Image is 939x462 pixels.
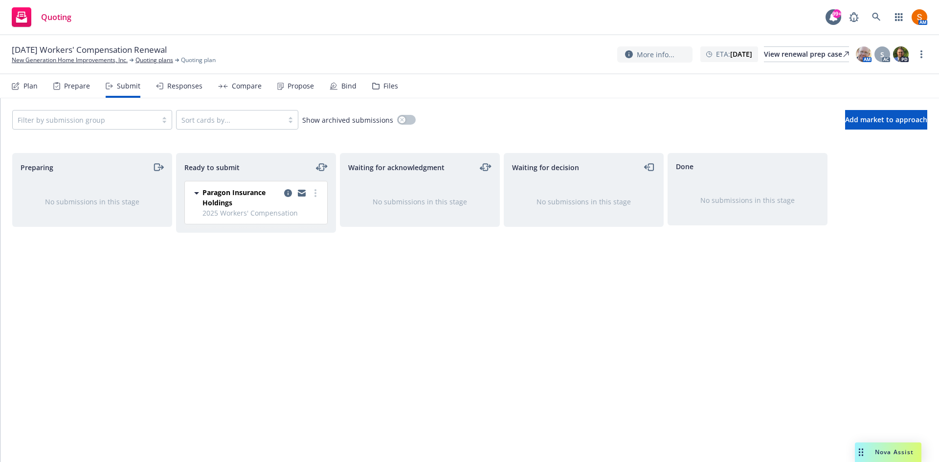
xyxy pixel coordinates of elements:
span: [DATE] Workers' Compensation Renewal [12,44,167,56]
a: Quoting plans [135,56,173,65]
span: Paragon Insurance Holdings [202,187,280,208]
div: Files [383,82,398,90]
span: ETA : [716,49,752,59]
span: Waiting for decision [512,162,579,173]
img: photo [912,9,927,25]
a: more [310,187,321,199]
button: Nova Assist [855,442,921,462]
div: Plan [23,82,38,90]
img: photo [893,46,909,62]
a: more [916,48,927,60]
a: moveRight [152,161,164,173]
span: 2025 Workers' Compensation [202,208,321,218]
div: Responses [167,82,202,90]
div: Submit [117,82,140,90]
div: No submissions in this stage [356,197,484,207]
strong: [DATE] [730,49,752,59]
div: Drag to move [855,442,867,462]
button: Add market to approach [845,110,927,130]
span: Show archived submissions [302,115,393,125]
span: S [880,49,884,60]
div: Bind [341,82,357,90]
img: photo [856,46,872,62]
span: Quoting [41,13,71,21]
span: Ready to submit [184,162,240,173]
span: Add market to approach [845,115,927,124]
a: Report a Bug [844,7,864,27]
span: More info... [637,49,674,60]
a: Search [867,7,886,27]
div: 99+ [832,9,841,18]
a: copy logging email [282,187,294,199]
a: Switch app [889,7,909,27]
a: View renewal prep case [764,46,849,62]
div: View renewal prep case [764,47,849,62]
div: Propose [288,82,314,90]
a: moveLeft [644,161,655,173]
div: Prepare [64,82,90,90]
span: Nova Assist [875,448,914,456]
a: Quoting [8,3,75,31]
div: No submissions in this stage [520,197,648,207]
div: No submissions in this stage [684,195,811,205]
a: moveLeftRight [316,161,328,173]
a: copy logging email [296,187,308,199]
span: Waiting for acknowledgment [348,162,445,173]
span: Done [676,161,693,172]
span: Preparing [21,162,53,173]
div: Compare [232,82,262,90]
div: No submissions in this stage [28,197,156,207]
button: More info... [617,46,693,63]
span: Quoting plan [181,56,216,65]
a: New Generation Home Improvements, Inc. [12,56,128,65]
a: moveLeftRight [480,161,492,173]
